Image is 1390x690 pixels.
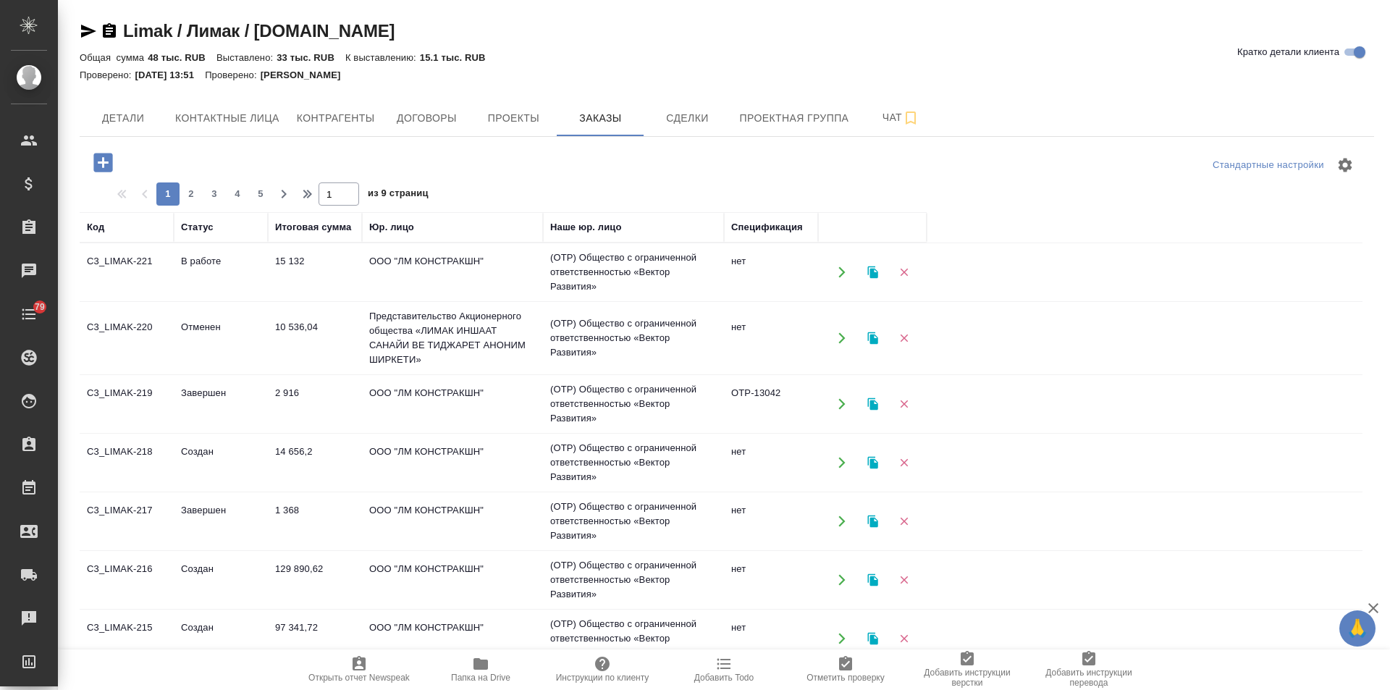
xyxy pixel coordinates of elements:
[268,496,362,547] td: 1 368
[858,324,888,353] button: Клонировать
[663,649,785,690] button: Добавить Todo
[827,565,856,595] button: Открыть
[362,555,543,605] td: ООО "ЛМ КОНСТРАКШН"
[543,551,724,609] td: (OTP) Общество с ограниченной ответственностью «Вектор Развития»
[249,187,272,201] span: 5
[87,220,104,235] div: Код
[216,52,277,63] p: Выставлено:
[392,109,461,127] span: Договоры
[80,70,135,80] p: Проверено:
[1237,45,1339,59] span: Кратко детали клиента
[889,258,919,287] button: Удалить
[827,390,856,419] button: Открыть
[543,492,724,550] td: (OTP) Общество с ограниченной ответственностью «Вектор Развития»
[268,379,362,429] td: 2 916
[268,313,362,363] td: 10 536,04
[858,258,888,287] button: Клонировать
[724,379,818,429] td: OTP-13042
[275,220,351,235] div: Итоговая сумма
[550,220,622,235] div: Наше юр. лицо
[827,324,856,353] button: Открыть
[906,649,1028,690] button: Добавить инструкции верстки
[80,496,174,547] td: C3_LIMAK-217
[148,52,216,63] p: 48 тыс. RUB
[261,70,352,80] p: [PERSON_NAME]
[174,437,268,488] td: Создан
[369,220,414,235] div: Юр. лицо
[420,649,542,690] button: Папка на Drive
[889,448,919,478] button: Удалить
[362,302,543,374] td: Представительство Акционерного общества «ЛИМАК ИНШААТ САНАЙИ ВЕ ТИДЖАРЕТ АНОНИМ ШИРКЕТИ»
[1345,613,1370,644] span: 🙏
[135,70,206,80] p: [DATE] 13:51
[724,247,818,298] td: нет
[451,673,510,683] span: Папка на Drive
[866,109,935,127] span: Чат
[298,649,420,690] button: Открыть отчет Newspeak
[362,496,543,547] td: ООО "ЛМ КОНСТРАКШН"
[543,309,724,367] td: (OTP) Общество с ограниченной ответственностью «Вектор Развития»
[268,247,362,298] td: 15 132
[80,555,174,605] td: C3_LIMAK-216
[543,434,724,492] td: (OTP) Общество с ограниченной ответственностью «Вектор Развития»
[1037,668,1141,688] span: Добавить инструкции перевода
[543,243,724,301] td: (OTP) Общество с ограниченной ответственностью «Вектор Развития»
[80,247,174,298] td: C3_LIMAK-221
[724,313,818,363] td: нет
[362,613,543,664] td: ООО "ЛМ КОНСТРАКШН"
[858,565,888,595] button: Клонировать
[83,148,123,177] button: Добавить проект
[543,375,724,433] td: (OTP) Общество с ограниченной ответственностью «Вектор Развития»
[203,182,226,206] button: 3
[175,109,279,127] span: Контактные лица
[858,507,888,537] button: Клонировать
[827,448,856,478] button: Открыть
[368,185,429,206] span: из 9 страниц
[249,182,272,206] button: 5
[80,22,97,40] button: Скопировать ссылку для ЯМессенджера
[420,52,497,63] p: 15.1 тыс. RUB
[80,52,148,63] p: Общая сумма
[1209,154,1328,177] div: split button
[889,390,919,419] button: Удалить
[827,624,856,654] button: Открыть
[88,109,158,127] span: Детали
[277,52,345,63] p: 33 тыс. RUB
[180,182,203,206] button: 2
[556,673,649,683] span: Инструкции по клиенту
[345,52,420,63] p: К выставлению:
[889,324,919,353] button: Удалить
[858,624,888,654] button: Клонировать
[724,496,818,547] td: нет
[915,668,1019,688] span: Добавить инструкции верстки
[80,613,174,664] td: C3_LIMAK-215
[174,613,268,664] td: Создан
[205,70,261,80] p: Проверено:
[226,187,249,201] span: 4
[827,507,856,537] button: Открыть
[181,220,214,235] div: Статус
[180,187,203,201] span: 2
[889,624,919,654] button: Удалить
[785,649,906,690] button: Отметить проверку
[543,610,724,668] td: (OTP) Общество с ограниченной ответственностью «Вектор Развития»
[174,496,268,547] td: Завершен
[80,379,174,429] td: C3_LIMAK-219
[694,673,754,683] span: Добавить Todo
[479,109,548,127] span: Проекты
[362,437,543,488] td: ООО "ЛМ КОНСТРАКШН"
[731,220,803,235] div: Спецификация
[268,437,362,488] td: 14 656,2
[1028,649,1150,690] button: Добавить инструкции перевода
[226,182,249,206] button: 4
[362,379,543,429] td: ООО "ЛМ КОНСТРАКШН"
[362,247,543,298] td: ООО "ЛМ КОНСТРАКШН"
[889,565,919,595] button: Удалить
[268,555,362,605] td: 129 890,62
[174,313,268,363] td: Отменен
[1339,610,1376,647] button: 🙏
[101,22,118,40] button: Скопировать ссылку
[123,21,395,41] a: Limak / Лимак / [DOMAIN_NAME]
[724,555,818,605] td: нет
[858,390,888,419] button: Клонировать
